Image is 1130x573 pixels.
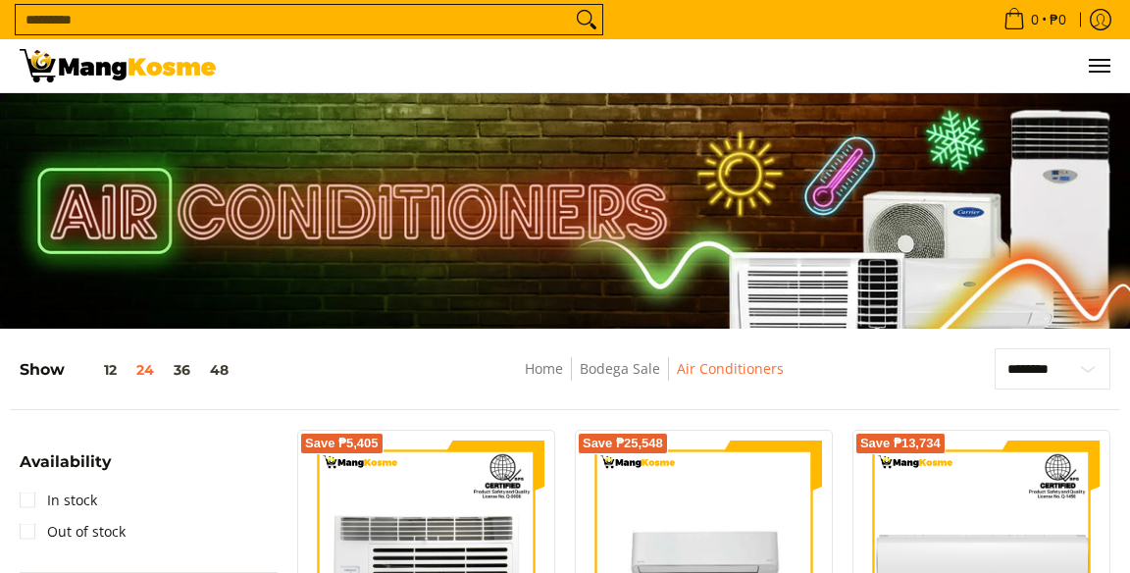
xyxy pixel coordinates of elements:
[998,9,1072,30] span: •
[571,5,602,34] button: Search
[20,49,216,82] img: Bodega Sale Aircon l Mang Kosme: Home Appliances Warehouse Sale
[235,39,1110,92] nav: Main Menu
[580,359,660,378] a: Bodega Sale
[1087,39,1110,92] button: Menu
[525,359,563,378] a: Home
[235,39,1110,92] ul: Customer Navigation
[20,485,97,516] a: In stock
[583,438,663,449] span: Save ₱25,548
[677,359,784,378] a: Air Conditioners
[396,357,910,401] nav: Breadcrumbs
[20,360,238,380] h5: Show
[164,362,200,378] button: 36
[127,362,164,378] button: 24
[1047,13,1069,26] span: ₱0
[65,362,127,378] button: 12
[200,362,238,378] button: 48
[1028,13,1042,26] span: 0
[20,454,111,470] span: Availability
[20,516,126,547] a: Out of stock
[20,454,111,485] summary: Open
[860,438,941,449] span: Save ₱13,734
[305,438,379,449] span: Save ₱5,405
